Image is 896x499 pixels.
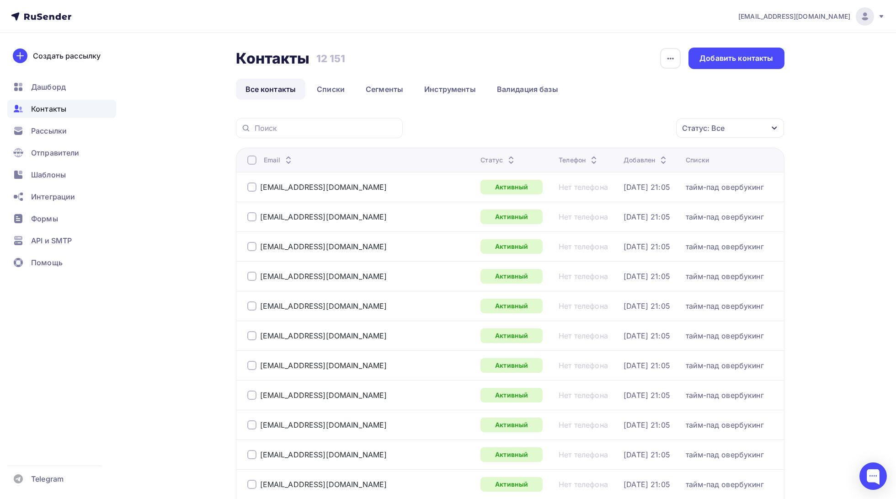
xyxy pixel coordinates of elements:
div: Создать рассылку [33,50,101,61]
input: Поиск [255,123,397,133]
div: Нет телефона [559,301,608,311]
div: Активный [480,209,543,224]
h2: Контакты [236,49,310,68]
a: Активный [480,299,543,313]
a: Активный [480,180,543,194]
a: [EMAIL_ADDRESS][DOMAIN_NAME] [260,361,387,370]
a: Рассылки [7,122,116,140]
span: Интеграции [31,191,75,202]
a: Активный [480,418,543,432]
a: Контакты [7,100,116,118]
a: тайм-пад овербукинг [686,391,764,400]
a: [DATE] 21:05 [624,272,670,281]
a: [EMAIL_ADDRESS][DOMAIN_NAME] [260,391,387,400]
a: Активный [480,447,543,462]
a: Нет телефона [559,331,608,340]
a: Нет телефона [559,480,608,489]
a: [DATE] 21:05 [624,182,670,192]
div: Статус [480,156,517,165]
a: [EMAIL_ADDRESS][DOMAIN_NAME] [260,301,387,311]
div: [DATE] 21:05 [624,242,670,251]
div: Email [264,156,294,165]
a: [EMAIL_ADDRESS][DOMAIN_NAME] [260,331,387,340]
a: [DATE] 21:05 [624,361,670,370]
span: API и SMTP [31,235,72,246]
div: Активный [480,388,543,402]
a: Нет телефона [559,272,608,281]
a: Отправители [7,144,116,162]
a: [DATE] 21:05 [624,480,670,489]
a: [EMAIL_ADDRESS][DOMAIN_NAME] [260,242,387,251]
a: тайм-пад овербукинг [686,331,764,340]
span: Шаблоны [31,169,66,180]
span: Дашборд [31,81,66,92]
div: Добавлен [624,156,669,165]
a: тайм-пад овербукинг [686,242,764,251]
div: Активный [480,239,543,254]
a: [EMAIL_ADDRESS][DOMAIN_NAME] [260,182,387,192]
a: Нет телефона [559,361,608,370]
a: Нет телефона [559,182,608,192]
a: тайм-пад овербукинг [686,272,764,281]
a: Шаблоны [7,166,116,184]
a: Нет телефона [559,212,608,221]
a: тайм-пад овербукинг [686,301,764,311]
div: Активный [480,328,543,343]
a: Нет телефона [559,242,608,251]
div: Телефон [559,156,599,165]
a: Активный [480,269,543,284]
a: тайм-пад овербукинг [686,212,764,221]
a: Инструменты [415,79,485,100]
div: тайм-пад овербукинг [686,480,764,489]
a: [EMAIL_ADDRESS][DOMAIN_NAME] [260,272,387,281]
a: Все контакты [236,79,306,100]
a: Активный [480,358,543,373]
a: Списки [307,79,354,100]
span: Контакты [31,103,66,114]
div: тайм-пад овербукинг [686,361,764,370]
a: [DATE] 21:05 [624,331,670,340]
a: Нет телефона [559,391,608,400]
a: [DATE] 21:05 [624,420,670,429]
a: Активный [480,477,543,492]
div: тайм-пад овербукинг [686,182,764,192]
div: [DATE] 21:05 [624,212,670,221]
a: тайм-пад овербукинг [686,450,764,459]
a: Нет телефона [559,420,608,429]
a: [DATE] 21:05 [624,391,670,400]
button: Статус: Все [676,118,784,138]
a: [EMAIL_ADDRESS][DOMAIN_NAME] [260,212,387,221]
a: тайм-пад овербукинг [686,420,764,429]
